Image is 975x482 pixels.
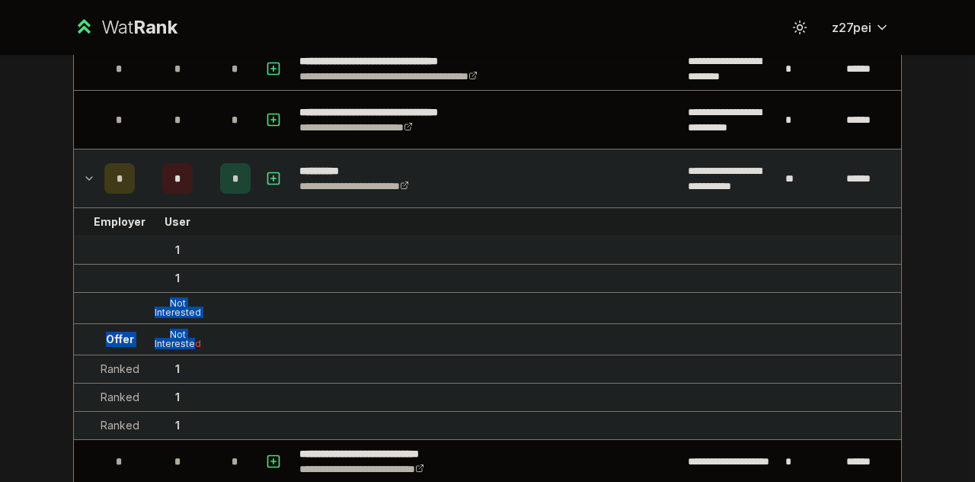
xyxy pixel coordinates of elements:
[820,14,902,41] button: z27pei
[147,299,208,317] div: Not Interested
[133,16,177,38] span: Rank
[101,418,139,433] div: Ranked
[175,418,180,433] div: 1
[106,332,134,347] div: Offer
[175,361,180,377] div: 1
[106,300,134,316] div: Offer
[106,271,134,286] div: Offer
[101,390,139,405] div: Ranked
[73,15,177,40] a: WatRank
[98,208,141,236] td: Employer
[175,243,180,258] div: 1
[175,390,180,405] div: 1
[101,15,177,40] div: Wat
[106,243,134,258] div: Offer
[141,208,214,236] td: User
[147,330,208,349] div: Not Interested
[175,271,180,286] div: 1
[101,361,139,377] div: Ranked
[832,18,871,37] span: z27pei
